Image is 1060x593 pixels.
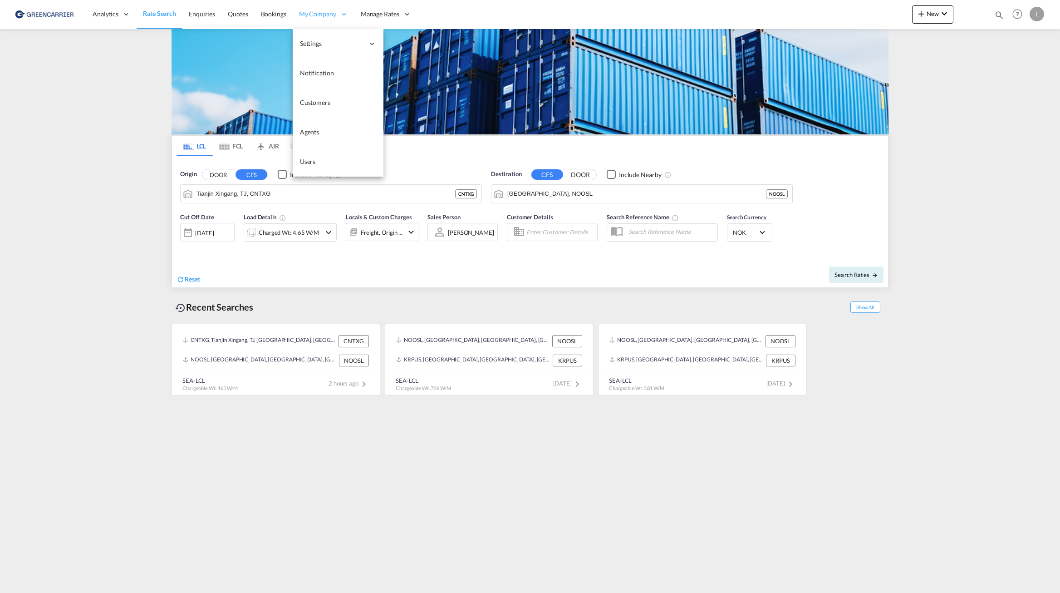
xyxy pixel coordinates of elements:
[396,355,550,366] div: KRPUS, Busan, Korea, Republic of, Greater China & Far East Asia, Asia Pacific
[180,223,235,242] div: [DATE]
[93,10,118,19] span: Analytics
[1030,7,1044,21] div: L
[202,169,234,180] button: DOOR
[177,275,185,283] md-icon: icon-refresh
[177,275,200,285] div: icon-refreshReset
[598,324,807,395] recent-search-card: NOOSL, [GEOGRAPHIC_DATA], [GEOGRAPHIC_DATA], [GEOGRAPHIC_DATA], [GEOGRAPHIC_DATA] NOOSLKRPUS, [GE...
[172,156,888,287] div: Origin DOOR CFS Checkbox No InkUnchecked: Ignores neighbouring ports when fetching rates.Checked ...
[916,8,927,19] md-icon: icon-plus 400-fg
[279,214,286,222] md-icon: Chargeable Weight
[491,170,522,179] span: Destination
[619,170,662,179] div: Include Nearby
[261,10,286,18] span: Bookings
[553,380,583,387] span: [DATE]
[172,297,257,317] div: Recent Searches
[607,170,662,179] md-checkbox: Checkbox No Ink
[447,226,495,239] md-select: Sales Person: Lars Koren
[182,376,238,385] div: SEA-LCL
[177,136,322,156] md-pagination-wrapper: Use the left and right arrow keys to navigate between tabs
[672,214,679,222] md-icon: Your search will be saved by the below given name
[329,380,369,387] span: 2 hours ago
[829,267,883,283] button: Search Ratesicon-arrow-right
[664,171,672,178] md-icon: Unchecked: Ignores neighbouring ports when fetching rates.Checked : Includes neighbouring ports w...
[299,10,336,19] span: My Company
[609,376,664,385] div: SEA-LCL
[236,169,267,180] button: CFS
[244,213,286,221] span: Load Details
[300,99,330,106] span: Customers
[358,379,369,390] md-icon: icon-chevron-right
[766,380,796,387] span: [DATE]
[607,213,679,221] span: Search Reference Name
[180,241,187,253] md-datepicker: Select
[553,355,582,366] div: KRPUS
[766,335,795,347] div: NOOSL
[834,271,878,278] span: Search Rates
[766,355,795,366] div: KRPUS
[385,324,594,395] recent-search-card: NOOSL, [GEOGRAPHIC_DATA], [GEOGRAPHIC_DATA], [GEOGRAPHIC_DATA], [GEOGRAPHIC_DATA] NOOSLKRPUS, [GE...
[1010,6,1025,22] span: Help
[228,10,248,18] span: Quotes
[293,59,383,88] a: Notification
[339,335,369,347] div: CNTXG
[427,213,461,221] span: Sales Person
[361,10,399,19] span: Manage Rates
[531,169,563,180] button: CFS
[727,214,766,221] span: Search Currency
[396,335,550,347] div: NOOSL, Oslo, Norway, Northern Europe, Europe
[180,170,196,179] span: Origin
[939,8,950,19] md-icon: icon-chevron-down
[732,226,767,239] md-select: Select Currency: kr NOKNorway Krone
[323,227,334,238] md-icon: icon-chevron-down
[785,379,796,390] md-icon: icon-chevron-right
[912,5,953,24] button: icon-plus 400-fgNewicon-chevron-down
[14,4,75,25] img: e39c37208afe11efa9cb1d7a6ea7d6f5.png
[916,10,950,17] span: New
[396,376,451,385] div: SEA-LCL
[300,39,364,48] span: Settings
[143,10,176,17] span: Rate Search
[185,275,200,283] span: Reset
[507,213,553,221] span: Customer Details
[766,189,788,198] div: NOOSL
[249,136,285,156] md-tab-item: AIR
[278,170,333,179] md-checkbox: Checkbox No Ink
[491,185,792,203] md-input-container: Oslo, NOOSL
[624,225,717,238] input: Search Reference Name
[213,136,249,156] md-tab-item: FCL
[172,324,380,395] recent-search-card: CNTXG, Tianjin Xingang, TJ, [GEOGRAPHIC_DATA], [GEOGRAPHIC_DATA] & [GEOGRAPHIC_DATA], [GEOGRAPHIC...
[189,10,215,18] span: Enquiries
[180,213,214,221] span: Cut Off Date
[733,228,758,237] span: NOK
[339,355,369,366] div: NOOSL
[255,141,266,148] md-icon: icon-airplane
[396,385,451,391] span: Chargeable Wt. 7.56 W/M
[872,272,878,278] md-icon: icon-arrow-right
[609,335,763,347] div: NOOSL, Oslo, Norway, Northern Europe, Europe
[177,136,213,156] md-tab-item: LCL
[293,118,383,147] a: Agents
[259,226,319,239] div: Charged Wt: 4.65 W/M
[361,226,403,239] div: Freight Origin Destination
[300,158,316,165] span: Users
[300,128,319,136] span: Agents
[293,88,383,118] a: Customers
[183,355,337,366] div: NOOSL, Oslo, Norway, Northern Europe, Europe
[300,69,334,77] span: Notification
[244,223,337,242] div: Charged Wt: 4.65 W/Micon-chevron-down
[346,223,418,241] div: Freight Origin Destinationicon-chevron-down
[172,29,888,134] img: GreenCarrierFCL_LCL.png
[552,335,582,347] div: NOOSL
[183,335,336,347] div: CNTXG, Tianjin Xingang, TJ, China, Greater China & Far East Asia, Asia Pacific
[507,187,766,201] input: Search by Port
[1010,6,1030,23] div: Help
[609,385,664,391] span: Chargeable Wt. 5.81 W/M
[455,189,477,198] div: CNTXG
[175,302,186,313] md-icon: icon-backup-restore
[526,225,594,239] input: Enter Customer Details
[564,169,596,180] button: DOOR
[346,213,412,221] span: Locals & Custom Charges
[850,301,880,313] span: Show All
[293,147,383,177] a: Users
[290,170,333,179] div: Include Nearby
